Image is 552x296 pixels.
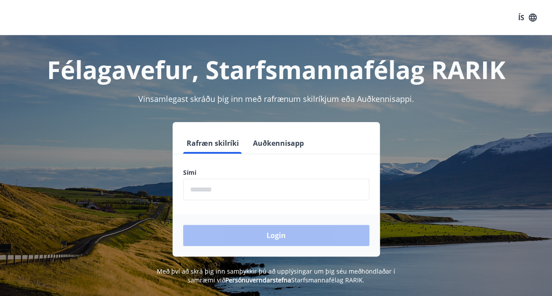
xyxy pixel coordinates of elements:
[11,53,541,86] h1: Félagavefur, Starfsmannafélag RARIK
[157,267,395,284] span: Með því að skrá þig inn samþykkir þú að upplýsingar um þig séu meðhöndlaðar í samræmi við Starfsm...
[249,133,307,154] button: Auðkennisapp
[513,10,541,25] button: ÍS
[183,133,242,154] button: Rafræn skilríki
[183,168,369,177] label: Sími
[138,94,414,104] span: Vinsamlegast skráðu þig inn með rafrænum skilríkjum eða Auðkennisappi.
[225,276,291,284] a: Persónuverndarstefna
